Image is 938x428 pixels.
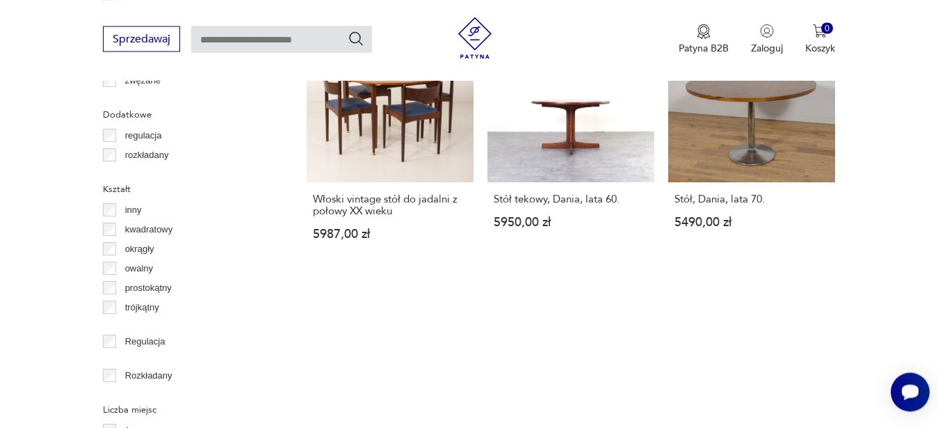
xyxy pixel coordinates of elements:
button: 0Koszyk [805,24,835,54]
p: regulacja [125,128,162,143]
img: Ikona medalu [697,24,711,39]
a: Stół, Dania, lata 70.Stół, Dania, lata 70.5490,00 zł [668,15,835,267]
a: Stół tekowy, Dania, lata 60.Stół tekowy, Dania, lata 60.5950,00 zł [487,15,654,267]
p: Liczba miejsc [103,402,273,418]
h3: Stół, Dania, lata 70. [674,193,829,205]
p: Zaloguj [751,41,783,54]
p: okrągły [125,241,154,257]
p: Regulacja [125,334,165,349]
img: Patyna - sklep z meblami i dekoracjami vintage [454,17,496,58]
a: Sprzedawaj [103,35,180,45]
button: Zaloguj [751,24,783,54]
p: Rozkładany [125,368,172,383]
button: Sprzedawaj [103,26,180,51]
button: Patyna B2B [679,24,729,54]
div: 0 [821,22,833,34]
p: inny [125,203,142,218]
button: Szukaj [348,30,364,47]
p: 5950,00 zł [494,216,648,228]
img: Ikona koszyka [813,24,827,38]
h3: Stół tekowy, Dania, lata 60. [494,193,648,205]
a: Włoski vintage stół do jadalni z połowy XX wiekuWłoski vintage stół do jadalni z połowy XX wieku5... [307,15,474,267]
p: 5987,00 zł [313,228,467,240]
img: Ikonka użytkownika [760,24,774,38]
p: trójkątny [125,300,159,315]
p: zwężane [125,73,161,88]
a: Ikona medaluPatyna B2B [679,24,729,54]
p: prostokątny [125,280,172,296]
p: Kształt [103,182,273,197]
p: Koszyk [805,41,835,54]
p: Dodatkowe [103,107,273,122]
iframe: Smartsupp widget button [891,372,930,411]
p: Patyna B2B [679,41,729,54]
p: owalny [125,261,153,276]
p: 5490,00 zł [674,216,829,228]
p: rozkładany [125,148,169,163]
p: kwadratowy [125,222,173,237]
h3: Włoski vintage stół do jadalni z połowy XX wieku [313,193,467,217]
